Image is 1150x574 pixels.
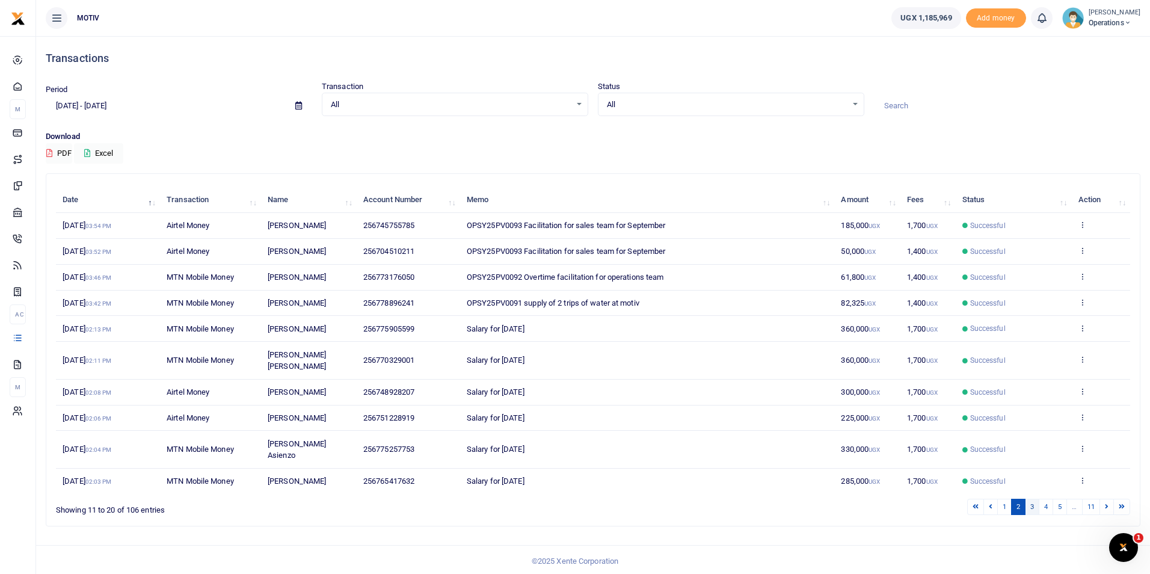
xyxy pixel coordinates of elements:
[363,387,414,397] span: 256748928207
[1053,499,1067,515] a: 5
[85,357,112,364] small: 02:11 PM
[467,221,665,230] span: OPSY25PV0093 Facilitation for sales team for September
[261,187,357,213] th: Name: activate to sort column ascending
[887,7,965,29] li: Wallet ballance
[907,221,938,230] span: 1,700
[363,413,414,422] span: 256751228919
[869,389,880,396] small: UGX
[268,324,326,333] span: [PERSON_NAME]
[331,99,571,111] span: All
[1089,17,1140,28] span: Operations
[467,273,663,282] span: OPSY25PV0092 Overtime facilitation for operations team
[926,248,938,255] small: UGX
[85,478,112,485] small: 02:03 PM
[160,187,261,213] th: Transaction: activate to sort column ascending
[970,323,1006,334] span: Successful
[268,477,326,486] span: [PERSON_NAME]
[869,415,880,422] small: UGX
[11,11,25,26] img: logo-small
[10,99,26,119] li: M
[970,444,1006,455] span: Successful
[907,273,938,282] span: 1,400
[167,298,234,307] span: MTN Mobile Money
[46,131,1140,143] p: Download
[85,415,112,422] small: 02:06 PM
[46,84,68,96] label: Period
[363,221,414,230] span: 256745755785
[74,143,123,164] button: Excel
[907,298,938,307] span: 1,400
[926,274,938,281] small: UGX
[907,477,938,486] span: 1,700
[841,477,880,486] span: 285,000
[467,413,524,422] span: Salary for [DATE]
[955,187,1071,213] th: Status: activate to sort column ascending
[363,298,414,307] span: 256778896241
[10,304,26,324] li: Ac
[363,324,414,333] span: 256775905599
[907,247,938,256] span: 1,400
[85,300,112,307] small: 03:42 PM
[268,273,326,282] span: [PERSON_NAME]
[357,187,460,213] th: Account Number: activate to sort column ascending
[970,272,1006,283] span: Successful
[467,298,639,307] span: OPSY25PV0091 supply of 2 trips of water at motiv
[10,377,26,397] li: M
[72,13,105,23] span: MOTIV
[841,356,880,365] span: 360,000
[467,356,524,365] span: Salary for [DATE]
[907,324,938,333] span: 1,700
[46,143,72,164] button: PDF
[926,223,938,229] small: UGX
[970,476,1006,487] span: Successful
[85,446,112,453] small: 02:04 PM
[467,387,524,397] span: Salary for [DATE]
[869,478,880,485] small: UGX
[907,387,938,397] span: 1,700
[56,187,160,213] th: Date: activate to sort column descending
[85,274,112,281] small: 03:46 PM
[864,300,876,307] small: UGX
[322,81,363,93] label: Transaction
[869,223,880,229] small: UGX
[363,247,414,256] span: 256704510211
[46,96,286,116] input: select period
[167,273,234,282] span: MTN Mobile Money
[467,247,665,256] span: OPSY25PV0093 Facilitation for sales team for September
[85,326,112,333] small: 02:13 PM
[167,445,234,454] span: MTN Mobile Money
[467,324,524,333] span: Salary for [DATE]
[63,247,111,256] span: [DATE]
[841,298,876,307] span: 82,325
[841,445,880,454] span: 330,000
[598,81,621,93] label: Status
[85,248,112,255] small: 03:52 PM
[63,356,111,365] span: [DATE]
[1039,499,1053,515] a: 4
[363,445,414,454] span: 256775257753
[467,445,524,454] span: Salary for [DATE]
[1109,533,1138,562] iframe: Intercom live chat
[926,446,938,453] small: UGX
[970,355,1006,366] span: Successful
[926,389,938,396] small: UGX
[926,357,938,364] small: UGX
[900,12,952,24] span: UGX 1,185,969
[1062,7,1084,29] img: profile-user
[607,99,847,111] span: All
[874,96,1140,116] input: Search
[869,357,880,364] small: UGX
[167,324,234,333] span: MTN Mobile Money
[970,413,1006,424] span: Successful
[1011,499,1025,515] a: 2
[363,273,414,282] span: 256773176050
[268,413,326,422] span: [PERSON_NAME]
[907,356,938,365] span: 1,700
[841,221,880,230] span: 185,000
[891,7,961,29] a: UGX 1,185,969
[926,326,938,333] small: UGX
[926,300,938,307] small: UGX
[63,413,111,422] span: [DATE]
[970,387,1006,398] span: Successful
[460,187,835,213] th: Memo: activate to sort column ascending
